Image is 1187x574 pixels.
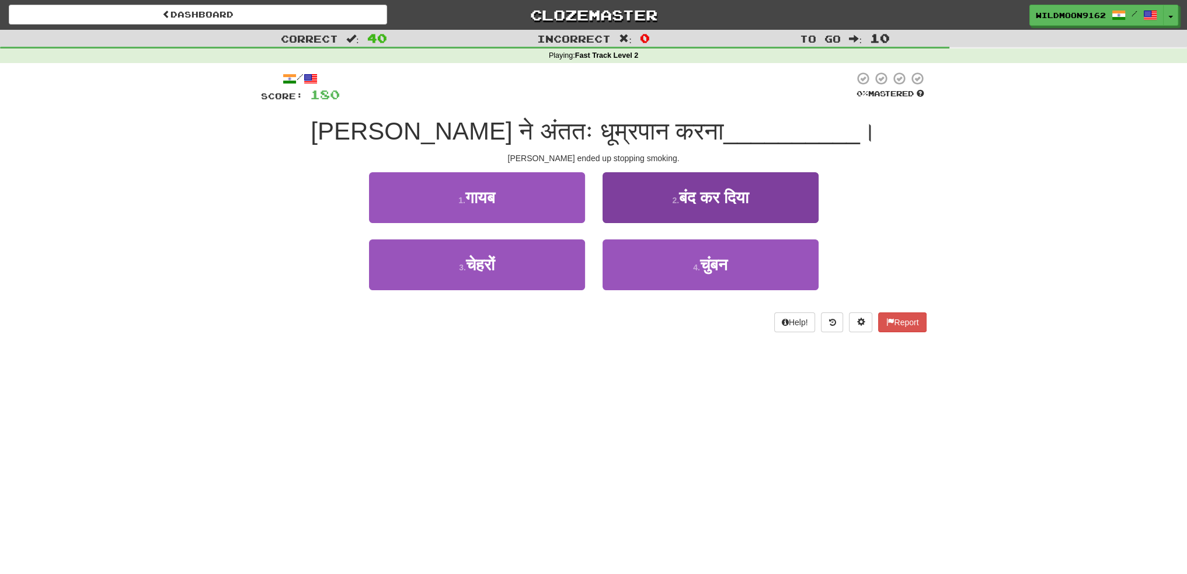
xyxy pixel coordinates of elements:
button: 3.चेहरों [369,239,585,290]
button: 1.गायब [369,172,585,223]
a: Clozemaster [405,5,783,25]
span: Correct [281,33,338,44]
small: 1 . [458,196,465,205]
span: : [849,34,862,44]
span: __________ [723,117,860,145]
span: 0 [640,31,650,45]
span: बंद कर दिया [679,189,749,207]
span: गायब [465,189,495,207]
span: WildMoon9162 [1036,10,1106,20]
small: 2 . [672,196,679,205]
div: Mastered [854,89,927,99]
button: Report [878,312,926,332]
a: Dashboard [9,5,387,25]
span: चुंबन [700,256,727,274]
span: चेहरों [466,256,495,274]
span: Score: [261,91,303,101]
div: / [261,71,340,86]
button: Round history (alt+y) [821,312,843,332]
span: [PERSON_NAME] ने अंततः धूम्रपान करना [311,117,723,145]
span: 40 [367,31,387,45]
span: : [346,34,359,44]
span: / [1132,9,1137,18]
div: [PERSON_NAME] ended up stopping smoking. [261,152,927,164]
span: 180 [310,87,340,102]
button: 4.चुंबन [603,239,819,290]
span: Incorrect [537,33,611,44]
strong: Fast Track Level 2 [575,51,639,60]
span: : [619,34,632,44]
small: 4 . [693,263,700,272]
button: Help! [774,312,816,332]
span: To go [800,33,841,44]
small: 3 . [459,263,466,272]
span: 10 [870,31,890,45]
button: 2.बंद कर दिया [603,172,819,223]
span: । [860,117,876,145]
a: WildMoon9162 / [1029,5,1164,26]
span: 0 % [857,89,868,98]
